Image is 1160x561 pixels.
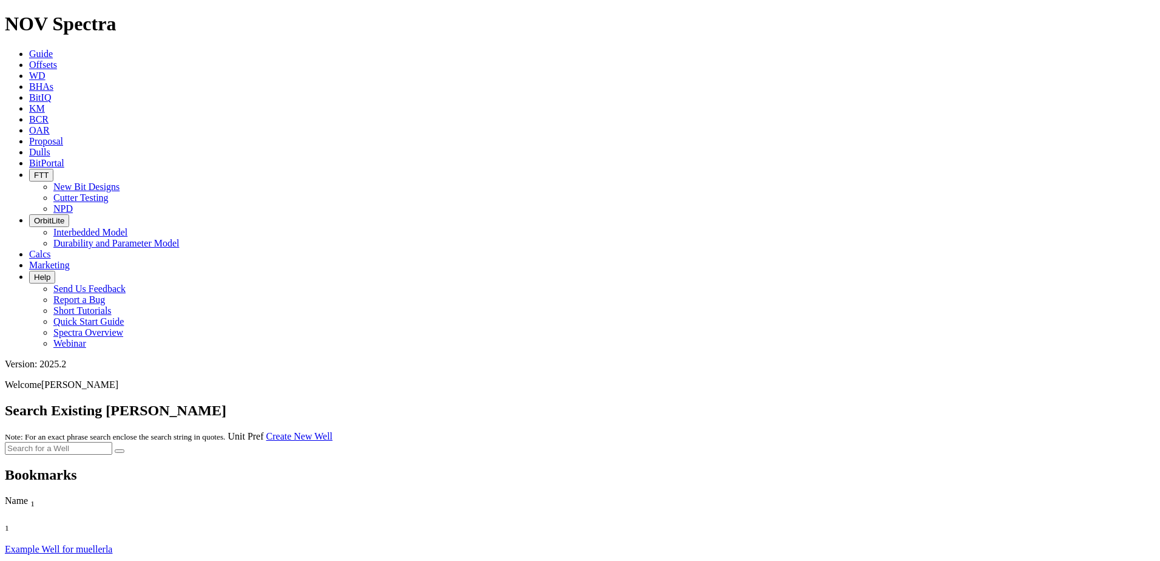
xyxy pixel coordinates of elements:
a: KM [29,103,45,114]
button: FTT [29,169,53,182]
div: Column Menu [5,509,1068,520]
input: Search for a Well [5,442,112,455]
a: WD [29,70,46,81]
a: Send Us Feedback [53,284,126,294]
span: OrbitLite [34,216,64,225]
a: Webinar [53,338,86,348]
a: Guide [29,49,53,59]
a: Unit Pref [228,431,263,441]
h2: Bookmarks [5,467,1155,483]
a: BCR [29,114,49,124]
a: BitPortal [29,158,64,168]
div: Sort None [5,495,1068,520]
p: Welcome [5,379,1155,390]
sub: 1 [5,523,9,532]
a: OAR [29,125,50,135]
div: Version: 2025.2 [5,359,1155,370]
a: Create New Well [266,431,332,441]
span: FTT [34,171,49,180]
span: Help [34,273,50,282]
span: Sort None [5,520,9,530]
div: Column Menu [5,533,66,544]
a: Durability and Parameter Model [53,238,180,248]
a: Spectra Overview [53,327,123,338]
div: Name Sort None [5,495,1068,509]
a: Example Well for muellerla [5,544,112,554]
h2: Search Existing [PERSON_NAME] [5,403,1155,419]
a: Interbedded Model [53,227,127,237]
sub: 1 [30,499,35,508]
span: Name [5,495,28,506]
a: BHAs [29,81,53,92]
small: Note: For an exact phrase search enclose the search string in quotes. [5,432,225,441]
span: Sort None [30,495,35,506]
button: Help [29,271,55,284]
a: Cutter Testing [53,192,109,203]
h1: NOV Spectra [5,13,1155,35]
a: Report a Bug [53,294,105,305]
a: BitIQ [29,92,51,103]
span: [PERSON_NAME] [41,379,118,390]
button: OrbitLite [29,214,69,227]
a: Offsets [29,59,57,70]
a: Short Tutorials [53,305,112,316]
a: Proposal [29,136,63,146]
a: Marketing [29,260,70,270]
a: Quick Start Guide [53,316,124,327]
div: Sort None [5,520,66,544]
a: Dulls [29,147,50,157]
a: NPD [53,203,73,214]
a: New Bit Designs [53,182,120,192]
div: Sort None [5,520,66,533]
a: Calcs [29,249,51,259]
